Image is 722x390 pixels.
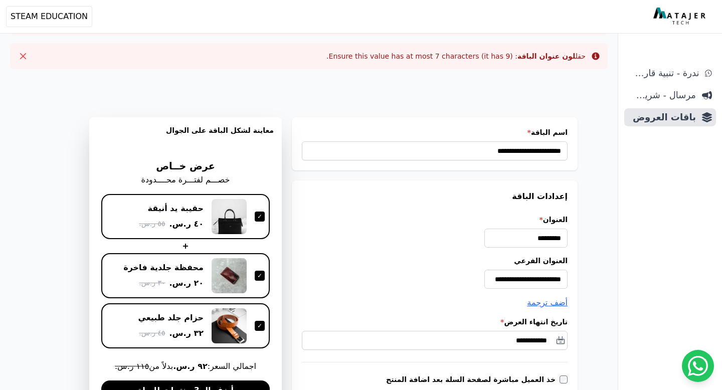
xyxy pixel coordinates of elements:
[115,361,149,371] s: ١١٥ ر.س.
[302,127,568,137] label: اسم الباقة
[123,262,204,273] div: محفظة جلدية فاخرة
[527,297,568,309] button: أضف ترجمة
[302,190,568,203] h3: إعدادات الباقة
[169,327,204,339] span: ٣٢ ر.س.
[173,361,208,371] b: ٩٢ ر.س.
[302,256,568,266] label: العنوان الفرعي
[11,11,88,23] span: STEAM EDUCATION
[148,203,204,214] div: حقيبة يد أنيقة
[15,48,31,64] button: Close
[101,240,270,252] div: +
[302,317,568,327] label: تاريخ انتهاء العرض
[139,219,165,229] span: ٥٥ ر.س.
[653,8,708,26] img: MatajerTech Logo
[101,174,270,186] p: خصـــم لفتـــرة محــــدودة
[139,278,165,288] span: ٣٠ ر.س.
[212,199,247,234] img: حقيبة يد أنيقة
[97,125,274,147] h3: معاينة لشكل الباقة على الجوال
[212,258,247,293] img: محفظة جلدية فاخرة
[326,51,586,61] div: حقل : Ensure this value has at most 7 characters (it has 9).
[386,374,560,384] label: خذ العميل مباشرة لصفحة السلة بعد اضافة المنتج
[527,298,568,307] span: أضف ترجمة
[139,328,165,338] span: ٤٥ ر.س.
[101,360,270,372] span: اجمالي السعر: بدلاً من
[101,159,270,174] h3: عرض خــاص
[628,66,699,80] span: ندرة - تنبية قارب علي النفاذ
[169,218,204,230] span: ٤٠ ر.س.
[628,110,696,124] span: باقات العروض
[517,52,576,60] strong: لون عنوان الباقة
[212,308,247,343] img: حزام جلد طبيعي
[302,215,568,225] label: العنوان
[169,277,204,289] span: ٢٠ ر.س.
[628,88,696,102] span: مرسال - شريط دعاية
[6,6,92,27] button: STEAM EDUCATION
[138,312,204,323] div: حزام جلد طبيعي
